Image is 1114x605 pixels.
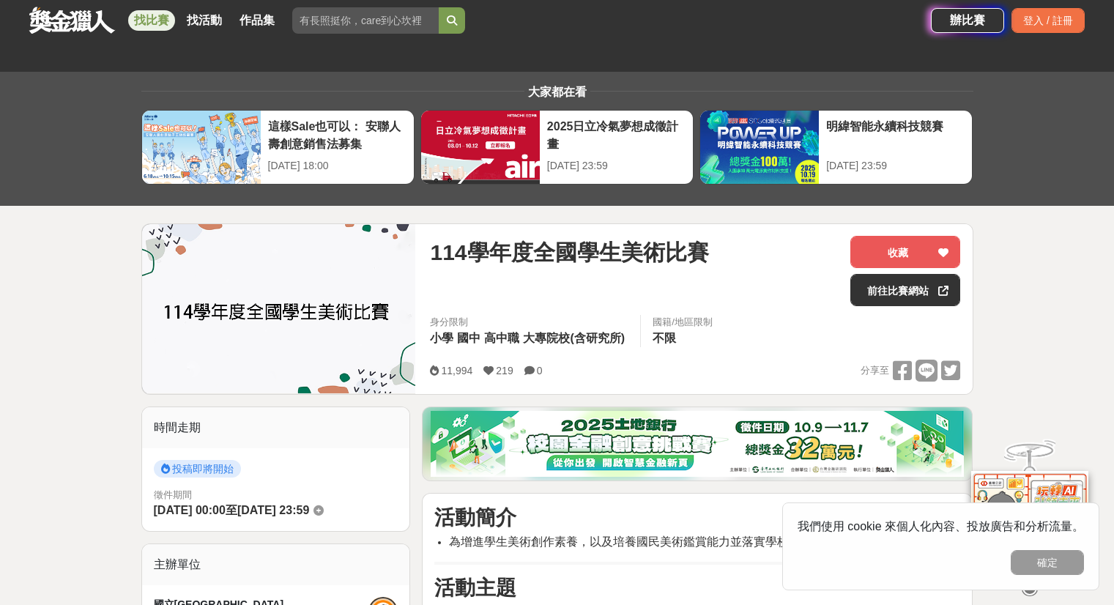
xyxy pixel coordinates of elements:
[971,470,1088,568] img: d2146d9a-e6f6-4337-9592-8cefde37ba6b.png
[653,315,713,330] div: 國籍/地區限制
[154,460,241,478] span: 投稿即將開始
[141,110,415,185] a: 這樣Sale也可以： 安聯人壽創意銷售法募集[DATE] 18:00
[431,411,964,477] img: d20b4788-230c-4a26-8bab-6e291685a538.png
[523,332,625,344] span: 大專院校(含研究所)
[441,365,472,376] span: 11,994
[430,315,628,330] div: 身分限制
[142,407,410,448] div: 時間走期
[699,110,973,185] a: 明緯智能永續科技競賽[DATE] 23:59
[154,504,226,516] span: [DATE] 00:00
[142,224,416,393] img: Cover Image
[1011,8,1085,33] div: 登入 / 註冊
[798,520,1084,532] span: 我們使用 cookie 來個人化內容、投放廣告和分析流量。
[653,332,676,344] span: 不限
[434,576,516,599] strong: 活動主題
[547,118,686,151] div: 2025日立冷氣夢想成徵計畫
[292,7,439,34] input: 有長照挺你，care到心坎裡！青春出手，拍出照顧 影音徵件活動
[1011,550,1084,575] button: 確定
[861,360,889,382] span: 分享至
[931,8,1004,33] a: 辦比賽
[457,332,480,344] span: 國中
[484,332,519,344] span: 高中職
[449,535,941,548] span: 為增進學生美術創作素養，以及培養國民美術鑑賞能力並落實學校美術教育，特舉辦此項比賽。
[850,236,960,268] button: 收藏
[524,86,590,98] span: 大家都在看
[226,504,237,516] span: 至
[826,158,965,174] div: [DATE] 23:59
[547,158,686,174] div: [DATE] 23:59
[268,118,406,151] div: 這樣Sale也可以： 安聯人壽創意銷售法募集
[154,489,192,500] span: 徵件期間
[142,544,410,585] div: 主辦單位
[430,236,708,269] span: 114學年度全國學生美術比賽
[496,365,513,376] span: 219
[268,158,406,174] div: [DATE] 18:00
[430,332,453,344] span: 小學
[181,10,228,31] a: 找活動
[420,110,694,185] a: 2025日立冷氣夢想成徵計畫[DATE] 23:59
[128,10,175,31] a: 找比賽
[434,506,516,529] strong: 活動簡介
[826,118,965,151] div: 明緯智能永續科技競賽
[234,10,281,31] a: 作品集
[237,504,309,516] span: [DATE] 23:59
[850,274,960,306] a: 前往比賽網站
[537,365,543,376] span: 0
